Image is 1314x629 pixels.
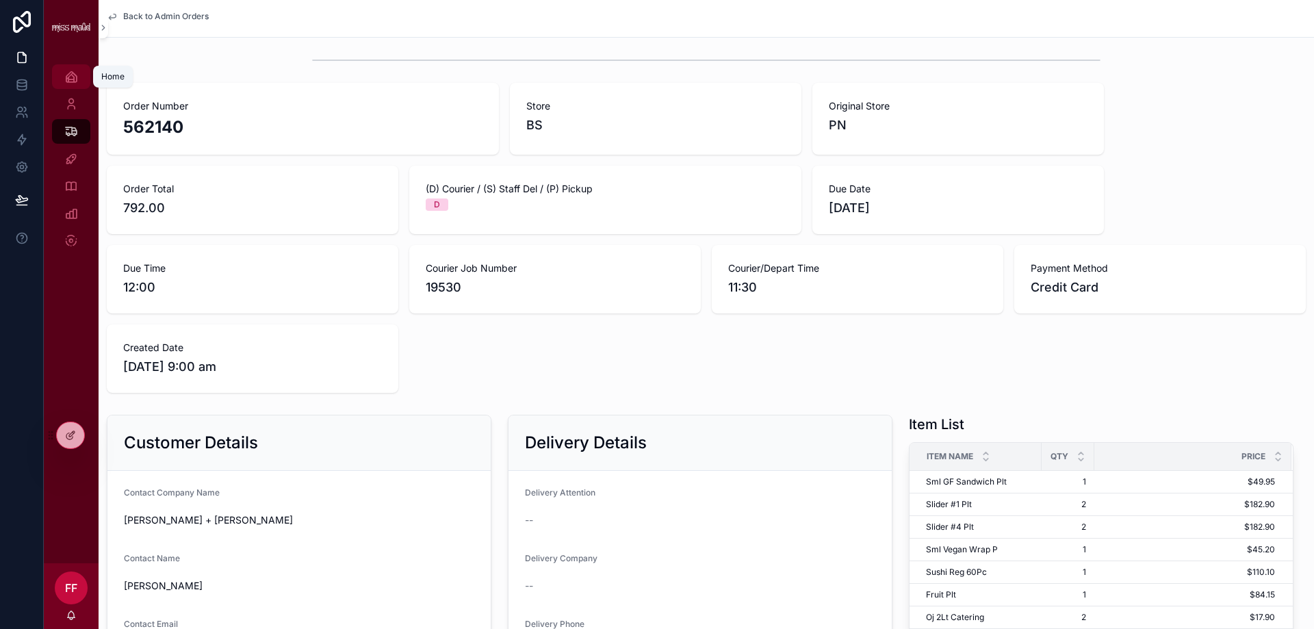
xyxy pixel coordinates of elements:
span: 11:30 [728,278,987,297]
span: Delivery Attention [525,487,595,498]
span: [PERSON_NAME] [124,579,474,593]
div: scrollable content [44,55,99,271]
span: $182.90 [1095,522,1275,532]
span: Qty [1051,451,1068,462]
span: Store [526,99,785,113]
span: Order Total [123,182,382,196]
span: Item Name [927,451,973,462]
span: PN [829,116,1087,135]
span: -- [525,579,533,593]
span: Sushi Reg 60Pc [926,567,987,578]
span: 2 [1050,499,1086,510]
span: Back to Admin Orders [123,11,209,22]
span: Payment Method [1031,261,1289,275]
span: Oj 2Lt Catering [926,612,984,623]
span: Courier Job Number [426,261,684,275]
span: 2 [1050,612,1086,623]
span: Courier/Depart Time [728,261,987,275]
span: Credit Card [1031,278,1289,297]
span: 1 [1050,544,1086,555]
span: Contact Company Name [124,487,220,498]
span: $110.10 [1095,567,1275,578]
span: Price [1241,451,1265,462]
span: Created Date [123,341,382,355]
span: (D) Courier / (S) Staff Del / (P) Pickup [426,182,785,196]
span: Slider #1 Plt [926,499,972,510]
span: $17.90 [1095,612,1275,623]
span: BS [526,116,543,135]
span: $49.95 [1095,476,1275,487]
img: App logo [52,23,90,32]
span: -- [525,513,533,527]
span: $84.15 [1095,589,1275,600]
span: Delivery Phone [525,619,584,629]
span: 2 [1050,522,1086,532]
span: Delivery Company [525,553,597,563]
span: Sml GF Sandwich Plt [926,476,1007,487]
div: Home [101,71,125,82]
a: Back to Admin Orders [107,11,209,22]
span: Order Number [123,99,482,113]
span: Contact Name [124,553,180,563]
div: D [434,198,440,211]
h2: Customer Details [124,432,258,454]
span: 12:00 [123,278,382,297]
span: [PERSON_NAME] + [PERSON_NAME] [124,513,474,527]
span: Fruit Plt [926,589,956,600]
span: 1 [1050,589,1086,600]
span: $182.90 [1095,499,1275,510]
span: 1 [1050,567,1086,578]
span: Slider #4 Plt [926,522,974,532]
span: Due Date [829,182,1087,196]
span: 19530 [426,278,684,297]
span: [DATE] [829,198,1087,218]
span: [DATE] 9:00 am [123,357,382,376]
h2: Delivery Details [525,432,647,454]
span: Contact Email [124,619,178,629]
h2: 562140 [123,116,482,138]
span: 792.00 [123,198,382,218]
span: Due Time [123,261,382,275]
span: FF [65,580,77,596]
span: Sml Vegan Wrap P [926,544,998,555]
h1: Item List [909,415,964,434]
span: $45.20 [1095,544,1275,555]
span: Original Store [829,99,1087,113]
span: 1 [1050,476,1086,487]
